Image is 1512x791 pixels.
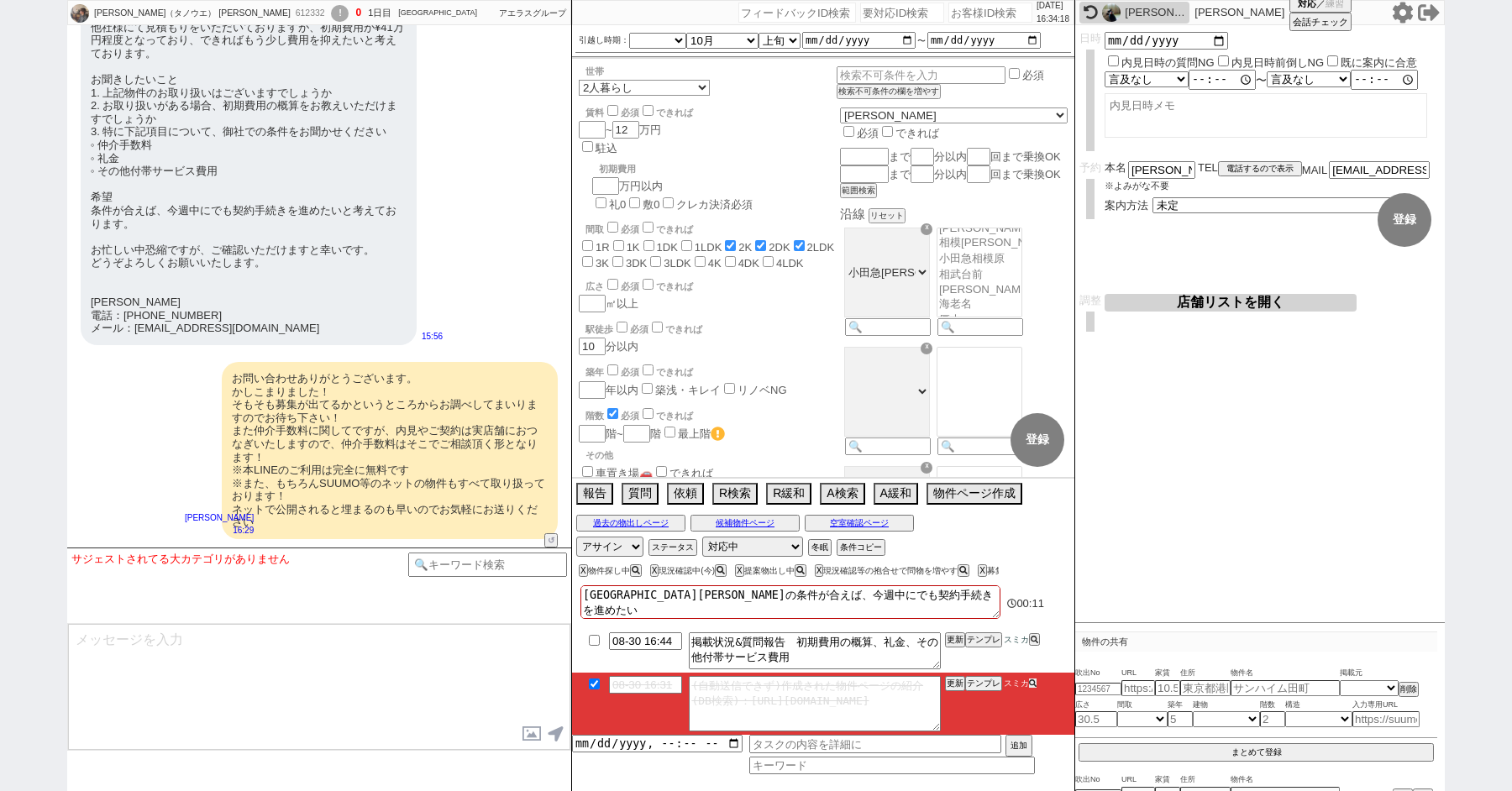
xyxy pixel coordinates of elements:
option: 海老名 [937,296,1021,312]
div: 〜 [1105,70,1441,90]
span: 吹出No [1075,773,1121,787]
input: 1234567 [1075,683,1121,695]
input: 東京都港区海岸３ [1180,680,1231,696]
input: 5 [1168,711,1193,727]
div: 612332 [291,7,328,20]
button: 登録 [1011,413,1064,467]
button: R検索 [712,483,758,505]
p: 16:34:18 [1037,13,1069,26]
img: 0hIUL5W_p3FnphTAWfoCloBREcFRBCPU9oRHoNTgFLQBpdfgUpHyleFAROGk1YKwYtSildT1xLSkptX2EcfxrqTmZ8SE1YeFU... [71,4,89,23]
button: 質問 [622,483,659,505]
div: サジェストされてる大カテゴリがありません [71,553,408,566]
label: 引越し時期： [579,34,629,47]
button: 会話チェック [1289,13,1352,31]
button: R緩和 [766,483,811,505]
button: X [815,564,824,577]
span: 住所 [1180,667,1231,680]
span: URL [1121,667,1155,680]
span: 間取 [1117,699,1168,712]
span: スミカ [1002,678,1029,688]
button: X [650,564,659,577]
span: 物件名 [1231,667,1340,680]
input: https://suumo.jp/chintai/jnc_000022489271 [1121,680,1155,696]
button: 登録 [1378,193,1431,247]
span: 00:11 [1016,597,1044,610]
option: [PERSON_NAME] [937,222,1021,235]
button: 空室確認ページ [805,515,914,532]
span: 建物 [1193,699,1260,712]
span: MAIL [1302,164,1327,176]
span: 調整 [1079,294,1101,306]
input: 30.5 [1075,711,1117,727]
input: 要対応ID検索 [860,3,944,23]
input: サンハイム田町 [1231,680,1340,696]
label: 内見日時の質問NG [1121,56,1215,69]
button: ↺ [544,533,558,547]
span: TEL [1198,161,1218,174]
span: 広さ [1075,699,1117,712]
button: A緩和 [874,483,918,505]
span: 掲載元 [1340,667,1362,680]
button: 物件ページ作成 [927,483,1022,505]
div: 提案物出し中 [735,566,811,575]
span: 予約 [1079,161,1101,174]
button: 電話するので表示 [1218,161,1302,176]
span: 日時 [1079,32,1101,45]
label: 〜 [917,36,926,45]
input: お客様ID検索 [948,3,1032,23]
span: 階数 [1260,699,1285,712]
span: 家賃 [1155,773,1180,787]
p: 15:56 [422,330,443,343]
p: [PERSON_NAME] [1194,6,1284,19]
input: 10.5 [1155,680,1180,696]
div: 募集終了等でNGで代替 [978,566,1091,575]
p: 16:29 [185,524,254,537]
button: テンプレ [965,632,1002,647]
button: 更新 [945,676,965,691]
button: 冬眠 [808,539,832,556]
div: 物件探し中 [579,566,646,575]
img: 0hwEmtLU12KGpADQCWBUZWFTBdKwBjfHF4PG1gXCEFJQ5-bT00P2w1BXMIdFouO2duaWkwWXxfIlxMHl8MXlvUXkc9dl15OWk... [1102,3,1121,22]
span: 構造 [1285,699,1352,712]
span: 吹出No [1075,667,1121,680]
span: 本名 [1105,161,1126,179]
div: ! [331,5,349,22]
button: 条件コピー [837,539,885,556]
button: まとめて登録 [1079,743,1434,762]
option: 小田急相模原 [937,251,1021,267]
div: [GEOGRAPHIC_DATA] [398,7,477,20]
span: URL [1121,773,1155,787]
option: 相武台前 [937,267,1021,283]
input: タスクの内容を詳細に [749,735,1001,753]
button: 候補物件ページ [690,515,800,532]
input: キーワード [749,757,1035,774]
button: ステータス [648,539,697,556]
button: X [579,564,588,577]
div: [PERSON_NAME]（タノウエ） [PERSON_NAME] [92,7,291,20]
option: 厚木 [937,312,1021,328]
span: 住所 [1180,773,1231,787]
button: 店舗リストを開く [1105,294,1357,312]
span: ※よみがな不要 [1105,181,1169,191]
div: 現況確認中(今) [650,566,731,575]
button: X [978,564,987,577]
button: 報告 [576,483,613,505]
button: 更新 [945,632,965,647]
span: スミカ [1002,635,1029,644]
input: 2 [1260,711,1285,727]
span: 物件名 [1231,773,1340,787]
button: 過去の物出しページ [576,515,685,532]
div: 1日目 [368,7,391,20]
button: 依頼 [667,483,704,505]
button: X [735,564,744,577]
span: 入力専用URL [1352,699,1420,712]
option: [PERSON_NAME] [937,283,1021,296]
div: 0 [355,7,361,20]
label: 既に案内に合意 [1341,56,1417,69]
input: https://suumo.jp/chintai/jnc_000022489271 [1352,711,1420,727]
span: アエラスグループ [499,8,566,18]
p: [PERSON_NAME] [185,511,254,525]
button: 削除 [1399,682,1419,697]
button: テンプレ [965,676,1002,691]
label: 内見日時前倒しNG [1231,56,1325,69]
